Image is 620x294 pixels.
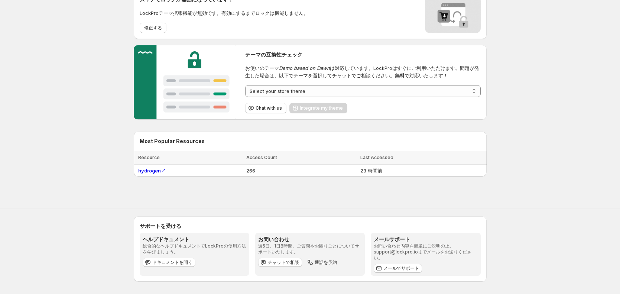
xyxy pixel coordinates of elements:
p: 総合的なヘルプドキュメントでLockProの使用方法を学びましょう。 [143,243,246,255]
span: チャットで相談 [268,259,299,265]
h3: お問い合わせ [258,236,362,243]
h2: テーマの互換性チェック [245,51,480,58]
h2: サポートを受ける [140,222,481,230]
a: hydrogen↗ [138,168,166,174]
h2: Most Popular Resources [140,138,481,145]
p: お問い合わせ内容を簡単にご説明の上、support@lockpro.ioまでメールをお送りください。 [374,243,477,261]
span: Last Accessed [360,155,393,160]
span: 23 時間前 [360,168,382,174]
em: Demo based on Dawn [279,65,330,71]
h3: ヘルプドキュメント [143,236,246,243]
span: 通話を予約 [315,259,337,265]
h3: メールサポート [374,236,477,243]
span: 修正する [144,25,162,31]
button: Chat with us [245,103,286,113]
span: Access Count [246,155,277,160]
button: 通話を予約 [305,258,340,267]
span: ドキュメントを開く [152,259,192,265]
span: お使いのテーマ は対応しています。LockProはすぐにご利用いただけます。問題が発生した場合は、以下でテーマを選択してチャットでご相談ください。 で対応いたします！ [245,64,480,79]
a: メールでサポート [374,264,422,273]
span: メールでサポート [383,265,419,271]
p: LockProテーマ拡張機能が無効です。有効にするまでロックは機能しません。 [140,9,308,17]
span: Chat with us [256,105,282,111]
button: 修正する [140,23,166,33]
a: ドキュメントを開く [143,258,195,267]
span: Resource [138,155,160,160]
p: 週5日、1日8時間、ご質問やお困りごとについてサポートいたします。 [258,243,362,255]
strong: 無料 [395,72,405,78]
img: Customer support [134,45,237,119]
button: チャットで相談 [258,258,302,267]
td: 266 [244,165,358,177]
